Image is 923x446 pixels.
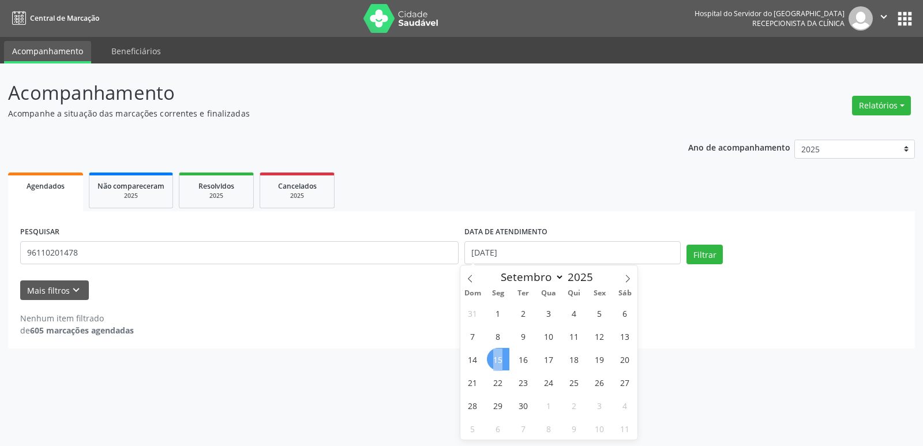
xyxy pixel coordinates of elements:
label: PESQUISAR [20,223,59,241]
span: Setembro 17, 2025 [538,348,560,370]
span: Setembro 27, 2025 [614,371,636,393]
img: img [849,6,873,31]
span: Cancelados [278,181,317,191]
span: Qui [561,290,587,297]
span: Setembro 1, 2025 [487,302,509,324]
span: Outubro 4, 2025 [614,394,636,417]
span: Seg [485,290,511,297]
a: Acompanhamento [4,41,91,63]
button:  [873,6,895,31]
span: Outubro 1, 2025 [538,394,560,417]
span: Agosto 31, 2025 [461,302,484,324]
span: Setembro 18, 2025 [563,348,586,370]
input: Selecione um intervalo [464,241,681,264]
span: Recepcionista da clínica [752,18,845,28]
select: Month [496,269,565,285]
span: Outubro 3, 2025 [588,394,611,417]
span: Não compareceram [97,181,164,191]
span: Setembro 7, 2025 [461,325,484,347]
span: Qua [536,290,561,297]
p: Acompanhe a situação das marcações correntes e finalizadas [8,107,643,119]
span: Setembro 6, 2025 [614,302,636,324]
span: Agendados [27,181,65,191]
span: Setembro 8, 2025 [487,325,509,347]
span: Setembro 30, 2025 [512,394,535,417]
span: Resolvidos [198,181,234,191]
div: de [20,324,134,336]
span: Outubro 8, 2025 [538,417,560,440]
span: Setembro 13, 2025 [614,325,636,347]
a: Central de Marcação [8,9,99,28]
span: Outubro 2, 2025 [563,394,586,417]
span: Outubro 5, 2025 [461,417,484,440]
span: Sex [587,290,612,297]
span: Setembro 10, 2025 [538,325,560,347]
span: Outubro 11, 2025 [614,417,636,440]
button: Relatórios [852,96,911,115]
a: Beneficiários [103,41,169,61]
label: DATA DE ATENDIMENTO [464,223,547,241]
span: Setembro 3, 2025 [538,302,560,324]
span: Setembro 19, 2025 [588,348,611,370]
i:  [877,10,890,23]
strong: 605 marcações agendadas [30,325,134,336]
span: Outubro 7, 2025 [512,417,535,440]
p: Ano de acompanhamento [688,140,790,154]
input: Nome, código do beneficiário ou CPF [20,241,459,264]
span: Central de Marcação [30,13,99,23]
span: Outubro 10, 2025 [588,417,611,440]
input: Year [564,269,602,284]
span: Setembro 5, 2025 [588,302,611,324]
div: 2025 [268,192,326,200]
button: apps [895,9,915,29]
span: Setembro 14, 2025 [461,348,484,370]
span: Setembro 29, 2025 [487,394,509,417]
span: Sáb [612,290,637,297]
span: Setembro 23, 2025 [512,371,535,393]
i: keyboard_arrow_down [70,284,82,297]
p: Acompanhamento [8,78,643,107]
div: 2025 [97,192,164,200]
span: Setembro 12, 2025 [588,325,611,347]
span: Setembro 2, 2025 [512,302,535,324]
span: Dom [460,290,486,297]
span: Setembro 24, 2025 [538,371,560,393]
div: Nenhum item filtrado [20,312,134,324]
button: Mais filtroskeyboard_arrow_down [20,280,89,301]
span: Setembro 26, 2025 [588,371,611,393]
div: Hospital do Servidor do [GEOGRAPHIC_DATA] [695,9,845,18]
span: Setembro 16, 2025 [512,348,535,370]
span: Setembro 22, 2025 [487,371,509,393]
span: Setembro 20, 2025 [614,348,636,370]
span: Setembro 4, 2025 [563,302,586,324]
span: Ter [511,290,536,297]
span: Setembro 15, 2025 [487,348,509,370]
span: Outubro 9, 2025 [563,417,586,440]
span: Setembro 21, 2025 [461,371,484,393]
span: Setembro 9, 2025 [512,325,535,347]
span: Setembro 25, 2025 [563,371,586,393]
span: Setembro 11, 2025 [563,325,586,347]
button: Filtrar [686,245,723,264]
span: Setembro 28, 2025 [461,394,484,417]
span: Outubro 6, 2025 [487,417,509,440]
div: 2025 [187,192,245,200]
